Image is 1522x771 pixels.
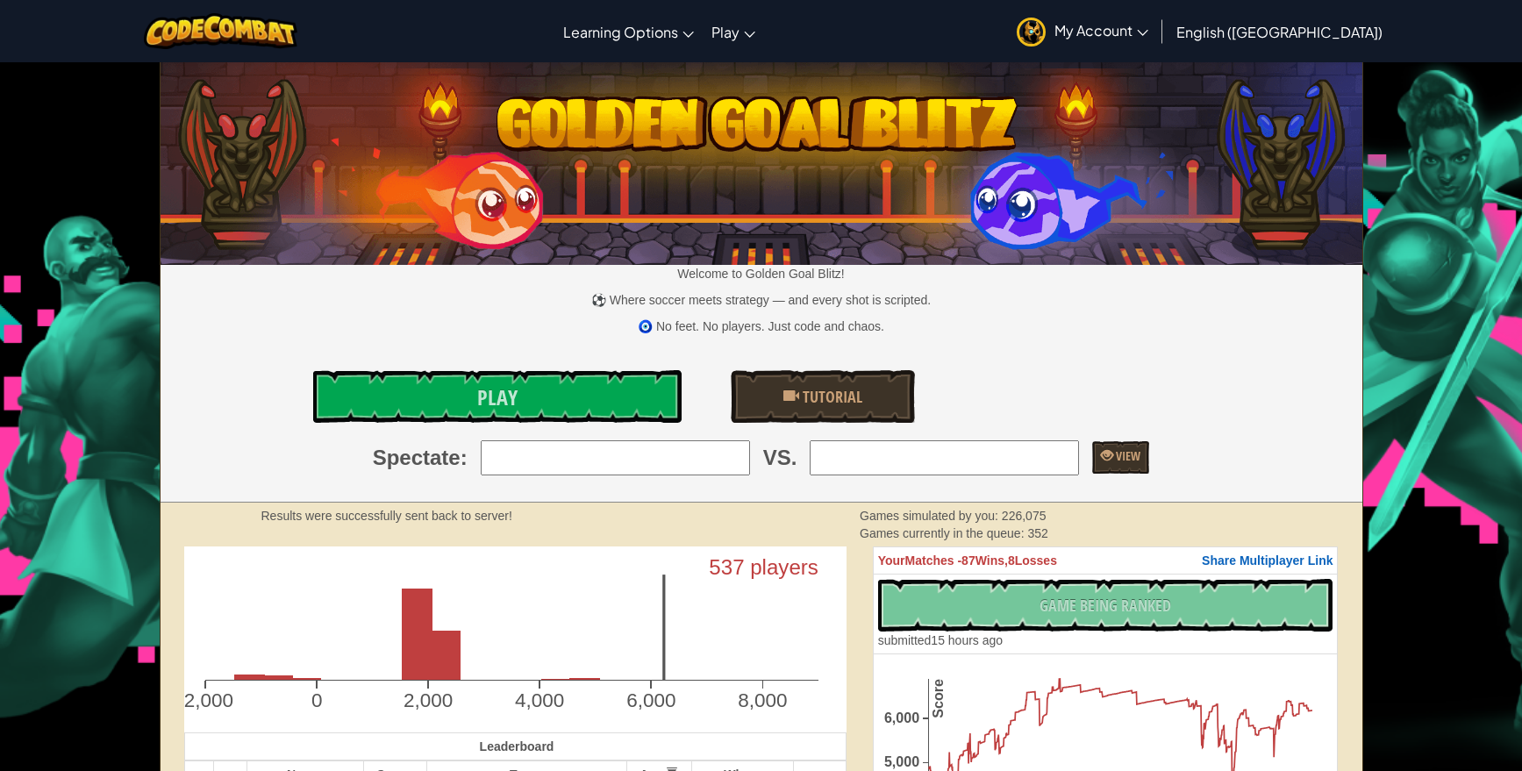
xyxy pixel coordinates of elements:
[799,386,862,408] span: Tutorial
[461,443,468,473] span: :
[860,509,1002,523] span: Games simulated by you:
[878,632,1003,649] div: 15 hours ago
[1113,447,1140,464] span: View
[177,689,233,711] text: -2,000
[884,754,919,770] text: 5,000
[563,23,678,41] span: Learning Options
[261,509,512,523] strong: Results were successfully sent back to server!
[480,739,554,753] span: Leaderboard
[161,265,1362,282] p: Welcome to Golden Goal Blitz!
[763,443,797,473] span: VS.
[1027,526,1047,540] span: 352
[477,383,518,411] span: Play
[711,23,740,41] span: Play
[1176,23,1383,41] span: English ([GEOGRAPHIC_DATA])
[1168,8,1391,55] a: English ([GEOGRAPHIC_DATA])
[1002,509,1047,523] span: 226,075
[930,679,946,718] text: Score
[884,710,919,725] text: 6,000
[1015,553,1057,568] span: Losses
[703,8,764,55] a: Play
[626,689,675,711] text: 6,000
[1017,18,1046,46] img: avatar
[554,8,703,55] a: Learning Options
[373,443,461,473] span: Spectate
[311,689,322,711] text: 0
[515,689,564,711] text: 4,000
[1202,553,1333,568] span: Share Multiplayer Link
[860,526,1027,540] span: Games currently in the queue:
[161,318,1362,335] p: 🧿 No feet. No players. Just code and chaos.
[738,689,787,711] text: 8,000
[873,547,1338,575] th: 87 8
[905,553,962,568] span: Matches -
[404,689,453,711] text: 2,000
[1054,21,1148,39] span: My Account
[709,555,818,579] text: 537 players
[161,291,1362,309] p: ⚽ Where soccer meets strategy — and every shot is scripted.
[144,13,297,49] img: CodeCombat logo
[1008,4,1157,59] a: My Account
[878,633,932,647] span: submitted
[161,55,1362,265] img: Golden Goal
[878,553,905,568] span: Your
[975,553,1008,568] span: Wins,
[731,370,915,423] a: Tutorial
